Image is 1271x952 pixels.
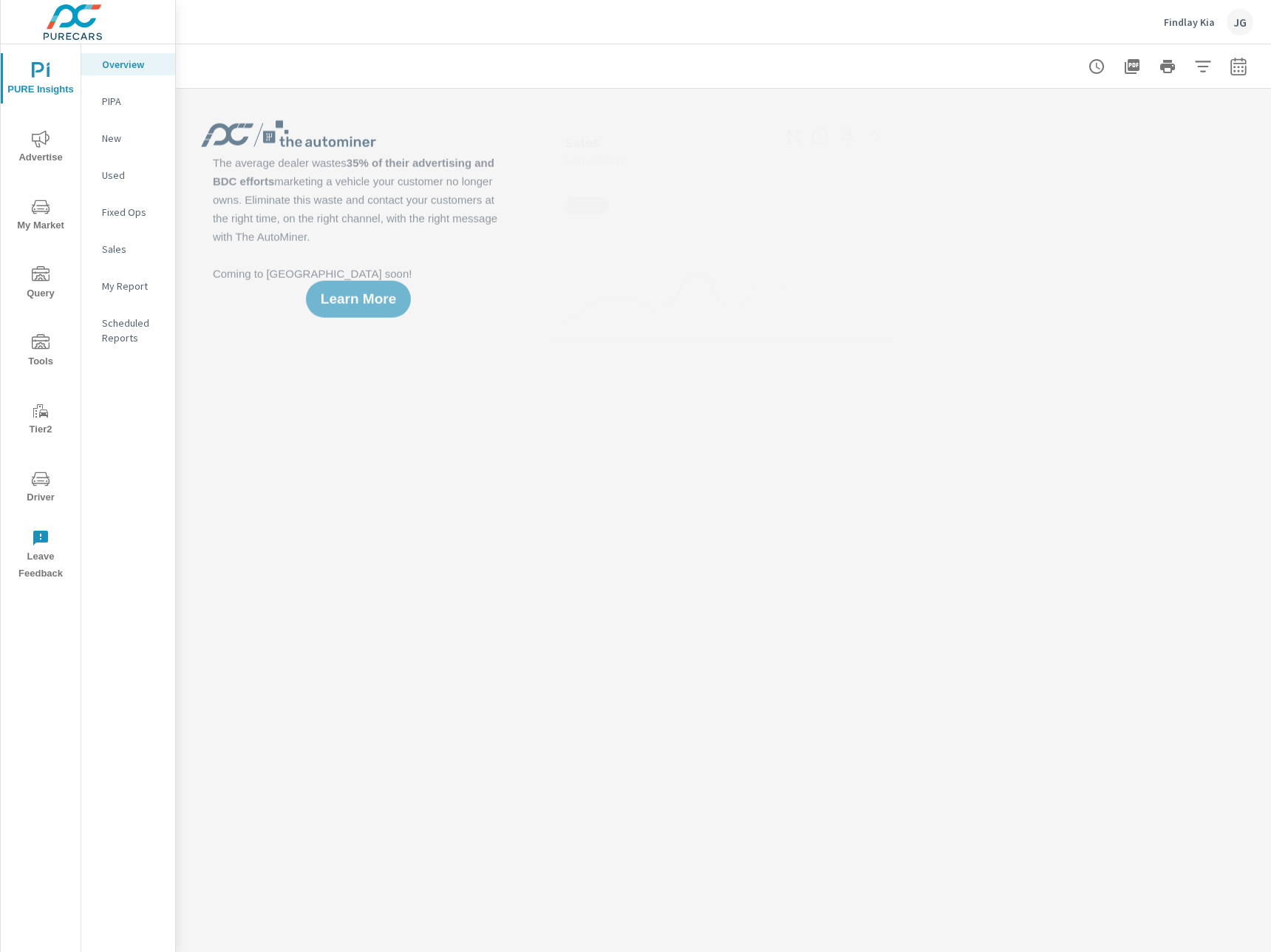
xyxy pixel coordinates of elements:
h5: Sales [565,135,600,150]
div: Overview [81,53,175,75]
div: Used [81,164,175,186]
p: Scheduled Reports [102,316,163,345]
p: Used [102,168,163,183]
button: Make Fullscreen [782,125,805,149]
span: Number of vehicles sold by the dealership over the selected date range. [Source: This data is sou... [811,128,829,146]
span: Learn More [321,293,396,306]
div: nav menu [1,44,81,588]
div: JG [1227,9,1253,35]
span: Save this to your personalized report [835,125,859,149]
button: Learn More [306,281,411,318]
p: Findlay Kia [1164,16,1215,29]
span: Tools [5,334,76,370]
span: My Market [5,198,76,234]
button: Select Date Range [1224,52,1253,81]
span: Tier2 [5,402,76,438]
div: My Report [81,275,175,297]
div: New [81,127,175,149]
a: See more details in report [865,125,888,149]
p: Last 30 days [565,151,625,169]
div: Scheduled Reports [81,312,175,349]
span: Advertise [5,130,76,166]
button: "Export Report to PDF" [1117,52,1147,81]
p: PIPA [102,94,163,109]
p: My Report [102,279,163,293]
span: Driver [5,470,76,506]
button: Print Report [1153,52,1182,81]
span: Query [5,266,76,302]
span: Leave Feedback [5,529,76,582]
button: Apply Filters [1188,52,1218,81]
p: Fixed Ops [102,205,163,220]
div: Fixed Ops [81,201,175,223]
p: New [102,131,163,146]
span: PURE Insights [5,62,76,98]
div: PIPA [81,90,175,112]
div: Sales [81,238,175,260]
p: Overview [102,57,163,72]
p: Sales [102,242,163,256]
